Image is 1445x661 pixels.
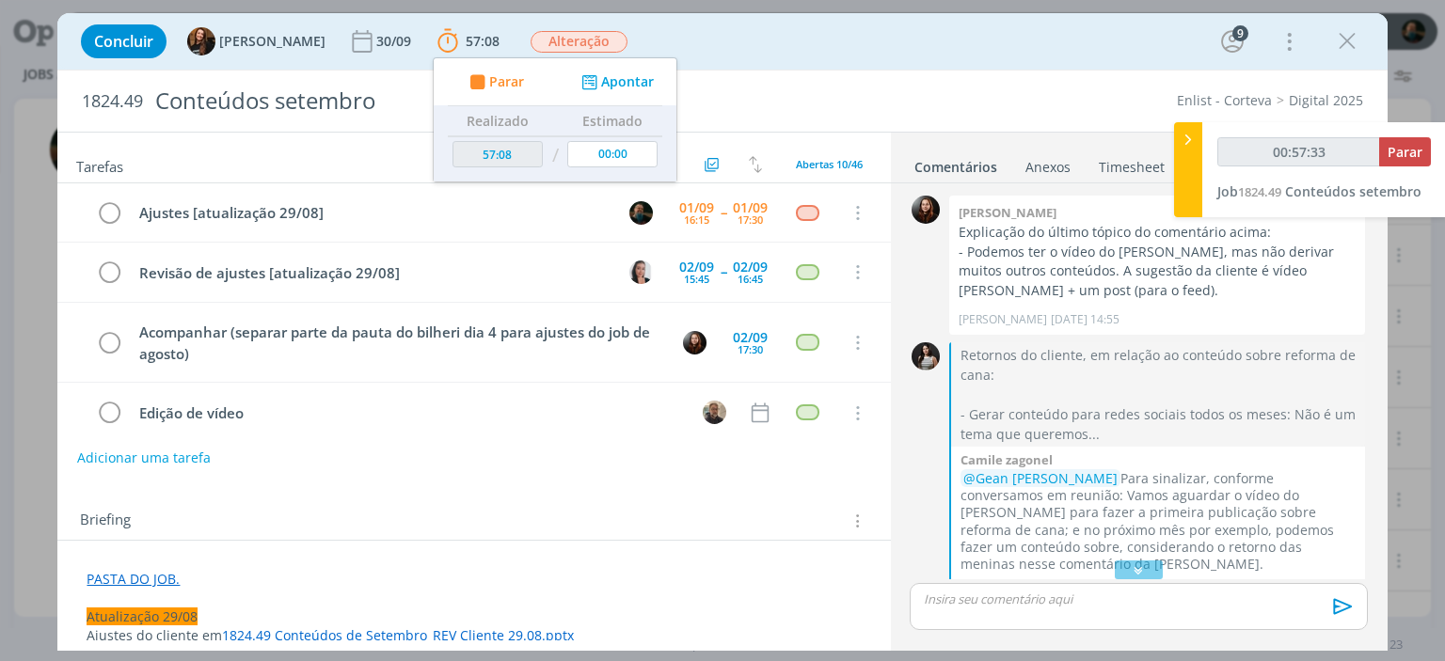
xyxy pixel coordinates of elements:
[961,470,1356,573] p: Para sinalizar, conforme conversamos em reunião: Vamos aguardar o vídeo do [PERSON_NAME] para faz...
[531,31,627,53] span: Alteração
[76,153,123,176] span: Tarefas
[738,344,763,354] div: 17:30
[1238,183,1281,200] span: 1824.49
[466,32,500,50] span: 57:08
[627,258,656,286] button: C
[912,342,940,370] img: C
[147,78,821,124] div: Conteúdos setembro
[1025,158,1071,177] div: Anexos
[703,401,726,424] img: R
[629,201,653,225] img: M
[679,260,714,274] div: 02/09
[961,345,1356,385] p: Retornos do cliente, em relação ao conteúdo sobre reforma de cana:
[1232,25,1248,41] div: 9
[81,24,167,58] button: Concluir
[1217,26,1247,56] button: 9
[489,75,524,88] span: Parar
[629,260,653,284] img: C
[1098,150,1166,177] a: Timesheet
[733,331,768,344] div: 02/09
[959,223,1356,242] p: Explicação do último tópico do comentário acima:
[87,626,861,645] p: Ajustes do cliente em
[376,35,415,48] div: 30/09
[1285,182,1421,200] span: Conteúdos setembro
[57,13,1387,651] div: dialog
[187,27,326,55] button: T[PERSON_NAME]
[465,72,525,92] button: Parar
[961,404,1356,444] p: - Gerar conteúdo para redes sociais todos os meses: Não é um tema que queremos...
[80,509,131,533] span: Briefing
[963,469,1118,487] span: @Gean [PERSON_NAME]
[684,274,709,284] div: 15:45
[913,150,998,177] a: Comentários
[87,570,180,588] a: PASTA DO JOB.
[912,196,940,224] img: E
[681,328,709,356] button: E
[94,34,153,49] span: Concluir
[721,265,726,278] span: --
[222,626,574,644] a: 1824.49 Conteúdos de Setembro_REV Cliente 29.08.pptx
[448,106,548,136] th: Realizado
[959,311,1047,328] p: [PERSON_NAME]
[76,441,212,475] button: Adicionar uma tarefa
[548,136,564,175] td: /
[738,274,763,284] div: 16:45
[1217,182,1421,200] a: Job1824.49Conteúdos setembro
[684,214,709,225] div: 16:15
[627,198,656,227] button: M
[796,157,863,171] span: Abertas 10/46
[82,91,143,112] span: 1824.49
[733,260,768,274] div: 02/09
[959,243,1356,300] p: - Podemos ter o vídeo do [PERSON_NAME], mas não derivar muitos outros conteúdos. A sugestão da cl...
[131,401,685,425] div: Edição de vídeo
[87,607,198,625] span: Atualização 29/08
[1289,91,1363,109] a: Digital 2025
[433,26,504,56] button: 57:08
[1051,311,1119,328] span: [DATE] 14:55
[577,72,655,92] button: Apontar
[131,321,665,365] div: Acompanhar (separar parte da pauta do bilheri dia 4 para ajustes do job de agosto)
[961,451,1053,468] b: Camile zagonel
[131,201,611,225] div: Ajustes [atualização 29/08]
[433,57,677,182] ul: 57:08
[959,204,1056,221] b: [PERSON_NAME]
[961,345,1356,444] div: Retornos do cliente, em relação ao conteúdo sobre reforma de cana:- Gerar conteúdo para redes soc...
[219,35,326,48] span: [PERSON_NAME]
[1379,137,1431,166] button: Parar
[701,399,729,427] button: R
[1177,91,1272,109] a: Enlist - Corteva
[131,261,611,285] div: Revisão de ajustes [atualização 29/08]
[749,156,762,173] img: arrow-down-up.svg
[683,331,707,354] img: E
[738,214,763,225] div: 17:30
[721,206,726,219] span: --
[1388,143,1422,161] span: Parar
[187,27,215,55] img: T
[733,201,768,214] div: 01/09
[679,201,714,214] div: 01/09
[564,106,663,136] th: Estimado
[530,30,628,54] button: Alteração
